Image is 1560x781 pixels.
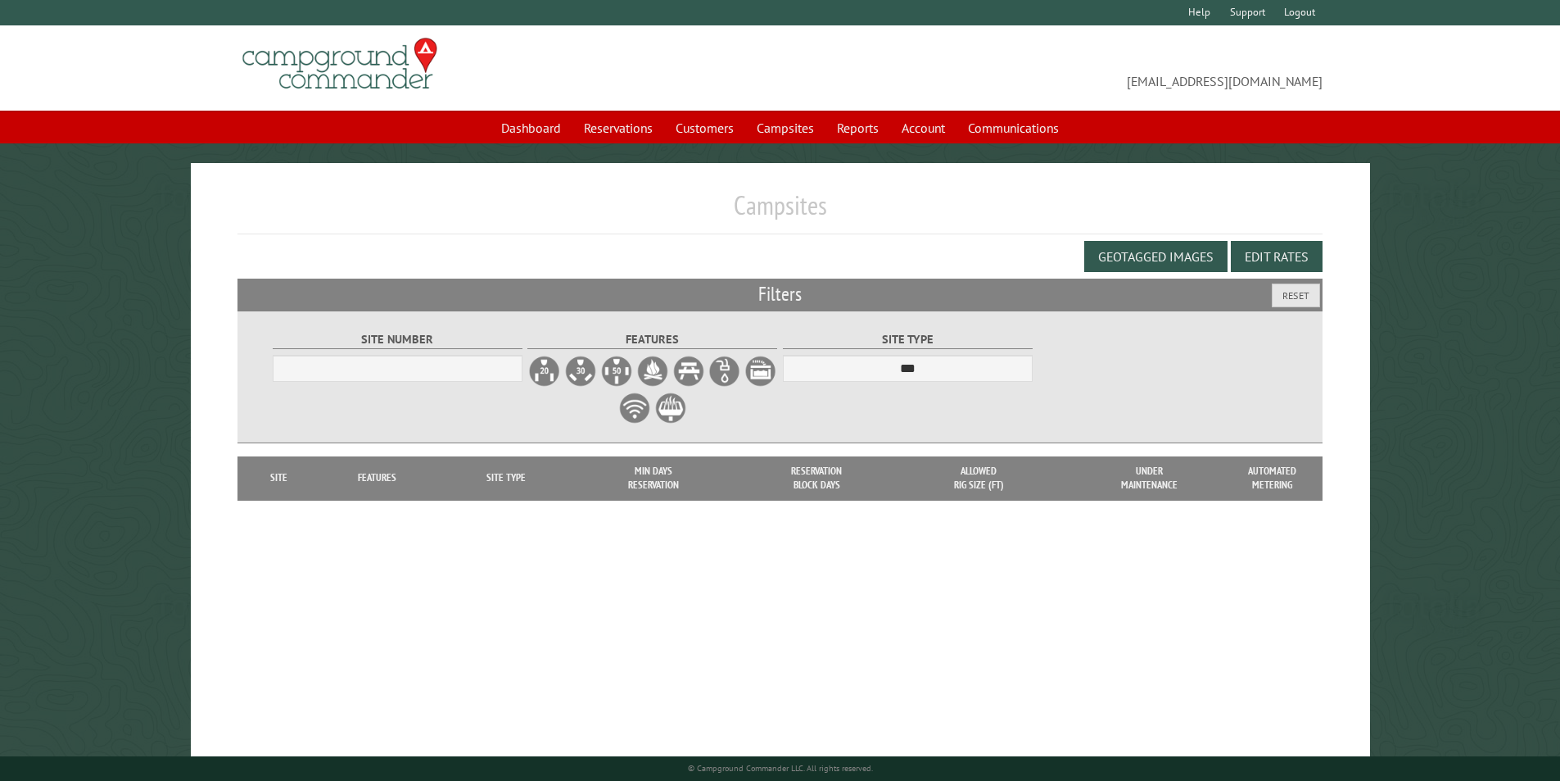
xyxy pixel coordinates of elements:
[747,112,824,143] a: Campsites
[491,112,571,143] a: Dashboard
[1060,456,1240,500] th: Under Maintenance
[237,189,1323,234] h1: Campsites
[237,279,1323,310] h2: Filters
[1231,241,1323,272] button: Edit Rates
[600,355,633,388] label: 50A Electrical Hookup
[564,355,597,388] label: 30A Electrical Hookup
[958,112,1069,143] a: Communications
[827,112,889,143] a: Reports
[527,330,777,349] label: Features
[780,45,1323,91] span: [EMAIL_ADDRESS][DOMAIN_NAME]
[672,355,705,388] label: Picnic Table
[441,456,571,500] th: Site Type
[892,112,955,143] a: Account
[636,355,669,388] label: Firepit
[744,355,777,388] label: Sewer Hookup
[898,456,1060,500] th: Allowed Rig Size (ft)
[273,330,522,349] label: Site Number
[572,456,735,500] th: Min Days Reservation
[654,392,687,425] label: Grill
[528,355,561,388] label: 20A Electrical Hookup
[688,763,873,774] small: © Campground Commander LLC. All rights reserved.
[1272,284,1320,307] button: Reset
[783,330,1033,349] label: Site Type
[666,112,744,143] a: Customers
[246,456,313,500] th: Site
[574,112,662,143] a: Reservations
[735,456,898,500] th: Reservation Block Days
[1084,241,1228,272] button: Geotagged Images
[313,456,441,500] th: Features
[1239,456,1305,500] th: Automated metering
[618,392,651,425] label: WiFi Service
[708,355,741,388] label: Water Hookup
[237,32,442,96] img: Campground Commander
